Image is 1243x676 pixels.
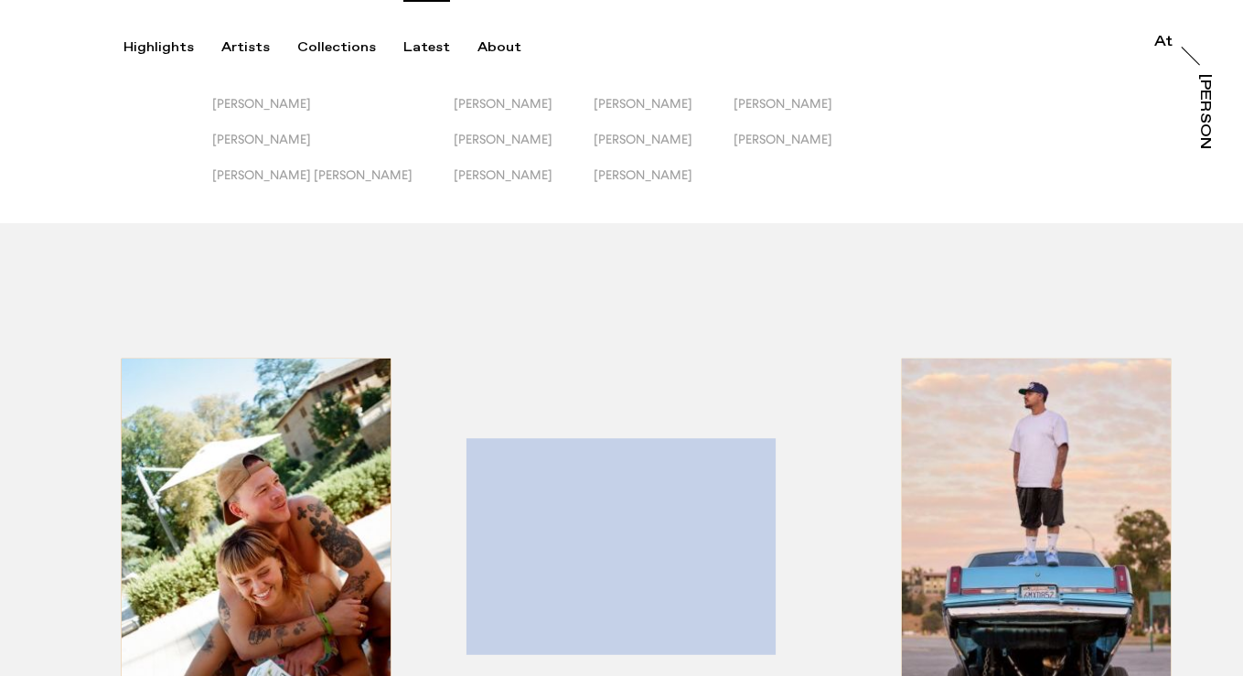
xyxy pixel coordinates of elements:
div: Latest [403,39,450,56]
button: About [477,39,549,56]
button: [PERSON_NAME] [594,167,734,203]
button: [PERSON_NAME] [454,132,594,167]
span: [PERSON_NAME] [454,96,552,111]
span: [PERSON_NAME] [734,96,832,111]
button: [PERSON_NAME] [454,96,594,132]
div: Artists [221,39,270,56]
button: [PERSON_NAME] [212,132,454,167]
button: Latest [403,39,477,56]
button: Highlights [123,39,221,56]
button: Collections [297,39,403,56]
span: [PERSON_NAME] [594,96,692,111]
span: [PERSON_NAME] [PERSON_NAME] [212,167,413,182]
span: [PERSON_NAME] [212,96,311,111]
button: [PERSON_NAME] [212,96,454,132]
div: [PERSON_NAME] [1197,74,1212,215]
button: [PERSON_NAME] [594,96,734,132]
button: [PERSON_NAME] [PERSON_NAME] [212,167,454,203]
span: [PERSON_NAME] [594,167,692,182]
div: About [477,39,521,56]
span: [PERSON_NAME] [212,132,311,146]
span: [PERSON_NAME] [594,132,692,146]
button: [PERSON_NAME] [734,96,873,132]
div: Highlights [123,39,194,56]
button: [PERSON_NAME] [734,132,873,167]
div: Collections [297,39,376,56]
button: [PERSON_NAME] [594,132,734,167]
button: [PERSON_NAME] [454,167,594,203]
span: [PERSON_NAME] [454,167,552,182]
a: [PERSON_NAME] [1194,74,1212,149]
span: [PERSON_NAME] [734,132,832,146]
a: At [1154,35,1173,53]
button: Artists [221,39,297,56]
span: [PERSON_NAME] [454,132,552,146]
